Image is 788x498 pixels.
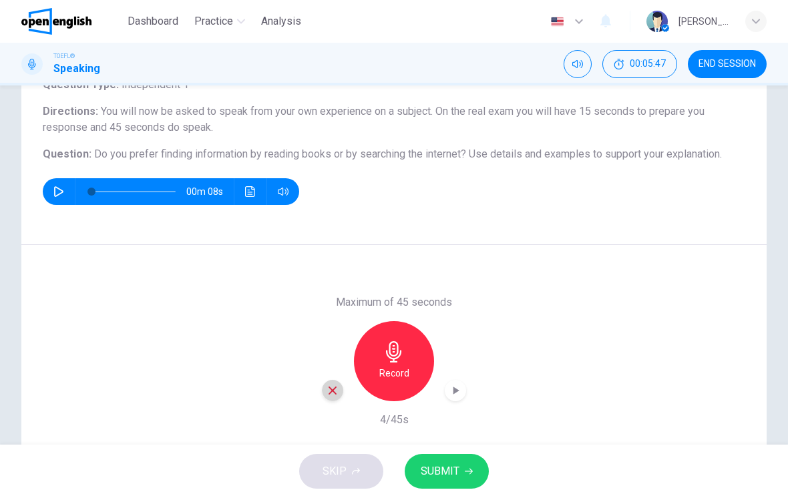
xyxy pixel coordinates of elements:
h6: Record [379,365,409,381]
span: SUBMIT [421,462,459,481]
h6: Directions : [43,103,745,136]
span: Practice [194,13,233,29]
img: en [549,17,566,27]
button: Click to see the audio transcription [240,178,261,205]
h6: Question : [43,146,745,162]
h6: Maximum of 45 seconds [336,294,452,310]
span: You will now be asked to speak from your own experience on a subject. On the real exam you will h... [43,105,705,134]
button: END SESSION [688,50,767,78]
span: Analysis [261,13,301,29]
span: Use details and examples to support your explanation. [469,148,722,160]
button: 00:05:47 [602,50,677,78]
button: Dashboard [122,9,184,33]
div: Mute [564,50,592,78]
button: Practice [189,9,250,33]
span: 00:05:47 [630,59,666,69]
span: END SESSION [699,59,756,69]
div: [PERSON_NAME] [678,13,729,29]
span: Do you prefer finding information by reading books or by searching the internet? [94,148,466,160]
span: Dashboard [128,13,178,29]
h6: 4/45s [380,412,409,428]
a: OpenEnglish logo [21,8,122,35]
img: Profile picture [646,11,668,32]
h1: Speaking [53,61,100,77]
button: Analysis [256,9,307,33]
span: TOEFL® [53,51,75,61]
img: OpenEnglish logo [21,8,91,35]
button: SUBMIT [405,454,489,489]
div: Hide [602,50,677,78]
button: Record [354,321,434,401]
span: 00m 08s [186,178,234,205]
